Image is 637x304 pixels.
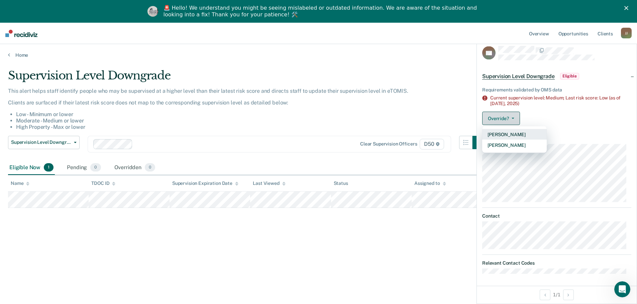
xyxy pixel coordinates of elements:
div: Current supervision level: Medium; Last risk score: Low (as of [DATE], [490,95,631,106]
a: Opportunities [557,23,590,44]
dt: Contact [482,213,631,219]
p: Clients are surfaced if their latest risk score does not map to the corresponding supervision lev... [8,99,486,106]
iframe: Intercom live chat [614,281,630,297]
dt: Relevant Contact Codes [482,260,631,266]
span: 1 [44,163,54,172]
a: Home [8,52,629,58]
a: Overview [528,23,550,44]
li: Moderate - Medium or lower [16,117,486,124]
div: Eligible Now [8,161,55,175]
button: [PERSON_NAME] [482,129,547,139]
span: 0 [145,163,155,172]
span: Eligible [560,73,579,79]
div: Pending [66,161,102,175]
div: Assigned to [414,181,446,186]
span: 0 [90,163,101,172]
span: Supervision Level Downgrade [11,139,71,145]
div: 🚨 Hello! We understand you might be seeing mislabeled or outdated information. We are aware of th... [164,5,479,18]
button: [PERSON_NAME] [482,139,547,150]
li: Low - Minimum or lower [16,111,486,117]
p: This alert helps staff identify people who may be supervised at a higher level than their latest ... [8,88,486,94]
div: Supervision Expiration Date [172,181,238,186]
div: Last Viewed [253,181,285,186]
button: Previous Opportunity [540,289,550,300]
li: High Property - Max or lower [16,124,486,130]
div: Supervision Level Downgrade [8,69,486,88]
div: J J [621,28,632,38]
div: Clear supervision officers [360,141,417,147]
span: D50 [420,139,444,149]
span: 2025) [507,101,519,106]
div: 1 / 1 [477,286,637,303]
button: Next Opportunity [563,289,574,300]
span: Supervision Level Downgrade [482,73,555,79]
dt: Supervision [482,135,631,141]
div: Name [11,181,29,186]
img: Recidiviz [5,30,37,37]
div: Status [334,181,348,186]
div: Overridden [113,161,157,175]
button: Override? [482,111,520,125]
div: TDOC ID [91,181,115,186]
img: Profile image for Kim [147,6,158,17]
a: Clients [596,23,614,44]
div: Close [624,6,631,10]
div: Requirements validated by OMS data [482,87,631,92]
div: Supervision Level DowngradeEligible [477,65,637,87]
